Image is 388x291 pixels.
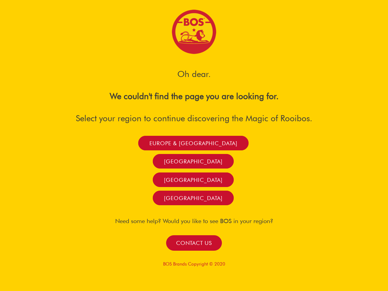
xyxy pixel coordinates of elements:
span: Contact us [176,239,212,246]
b: We couldn't find the page you are looking for. [110,91,279,101]
h4: Need some help? Would you like to see BOS in your region? [24,217,364,225]
h3: Oh dear. Select your region to continue discovering the Magic of Rooibos. [30,58,358,124]
a: [GEOGRAPHIC_DATA] [153,191,234,205]
a: Europe & [GEOGRAPHIC_DATA] [138,136,249,150]
img: Bos Brands [171,9,217,55]
p: BOS Brands Copyright © 2020 [24,261,364,267]
a: [GEOGRAPHIC_DATA] [153,154,234,169]
a: [GEOGRAPHIC_DATA] [153,172,234,187]
a: Contact us [166,235,222,251]
nav: Menu [24,138,349,203]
